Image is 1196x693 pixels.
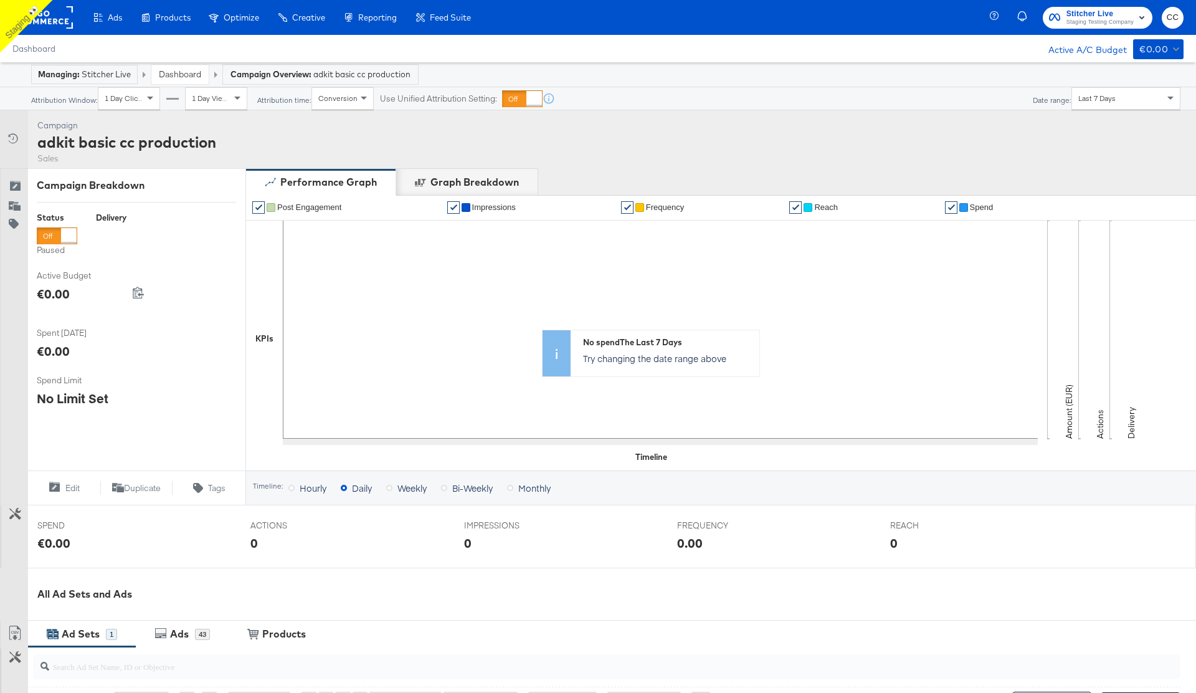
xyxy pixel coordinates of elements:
button: Duplicate [100,480,173,495]
label: Use Unified Attribution Setting: [380,93,497,105]
span: Edit [65,482,80,494]
a: Dashboard [12,44,55,54]
span: FREQUENCY [677,520,771,532]
a: ✔ [621,201,634,214]
div: 0.00 [677,534,703,552]
a: ✔ [945,201,957,214]
p: Try changing the date range above [583,352,753,365]
span: Hourly [300,482,326,494]
div: No spend The Last 7 Days [583,337,753,348]
div: Stitcher Live [38,69,131,80]
a: ✔ [252,201,265,214]
div: Date range: [1032,96,1071,105]
div: Active A/C Budget [1035,39,1127,58]
div: Campaign [37,120,216,131]
div: Attribution Window: [31,96,98,105]
span: Feed Suite [430,12,471,22]
span: Stitcher Live [1066,7,1134,21]
div: Status [37,212,77,224]
div: Delivery [96,212,126,224]
span: 1 Day Views [192,93,232,103]
div: €0.00 [37,342,70,360]
div: 0 [464,534,472,552]
div: 0 [250,534,258,552]
span: Weekly [397,482,427,494]
div: Ads [170,627,189,641]
span: Conversion [318,93,358,103]
div: 1 [106,629,117,640]
div: No Limit Set [37,390,108,408]
button: Tags [173,480,245,495]
div: Campaign Breakdown [37,178,236,193]
span: IMPRESSIONS [464,520,558,532]
span: Spent [DATE] [37,327,130,339]
div: 0 [890,534,898,552]
button: CC [1162,7,1184,29]
span: Products [155,12,191,22]
span: Impressions [472,203,516,212]
span: Active Budget [37,270,130,282]
span: Spend Limit [37,375,130,386]
span: CC [1167,11,1179,25]
div: Attribution time: [257,96,311,105]
span: Optimize [224,12,259,22]
span: Daily [352,482,372,494]
span: Post Engagement [277,203,341,212]
div: Sales [37,153,216,165]
span: Reach [814,203,838,212]
span: Duplicate [124,482,161,494]
span: Monthly [518,482,551,494]
a: ✔ [789,201,802,214]
div: Performance Graph [280,175,377,189]
div: 43 [195,629,210,640]
div: €0.00 [1139,42,1168,57]
div: Graph Breakdown [430,175,519,189]
span: 1 Day Clicks [105,93,145,103]
span: Reporting [358,12,397,22]
input: Search Ad Set Name, ID or Objective [49,649,1075,674]
div: Products [262,627,306,641]
span: Staging Testing Company [1066,17,1134,27]
label: Paused [37,244,77,256]
div: Ad Sets [62,627,100,641]
span: Creative [292,12,325,22]
button: Edit [27,480,100,495]
a: ✔ [447,201,460,214]
div: €0.00 [37,285,70,303]
strong: Managing: [38,69,80,79]
span: Frequency [646,203,684,212]
button: €0.00 [1133,39,1184,59]
span: SPEND [37,520,131,532]
span: adkit basic cc production [313,69,411,80]
button: Stitcher LiveStaging Testing Company [1043,7,1152,29]
span: Spend [970,203,994,212]
span: Bi-Weekly [452,482,493,494]
div: adkit basic cc production [37,131,216,153]
span: Last 7 Days [1078,93,1116,103]
span: Tags [208,482,225,494]
span: REACH [890,520,984,532]
strong: Campaign Overview: [230,69,311,79]
div: €0.00 [37,534,70,552]
div: Timeline: [252,482,283,490]
span: ACTIONS [250,520,344,532]
span: Ads [108,12,122,22]
a: Dashboard [159,69,201,80]
div: All Ad Sets and Ads [37,587,1196,601]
